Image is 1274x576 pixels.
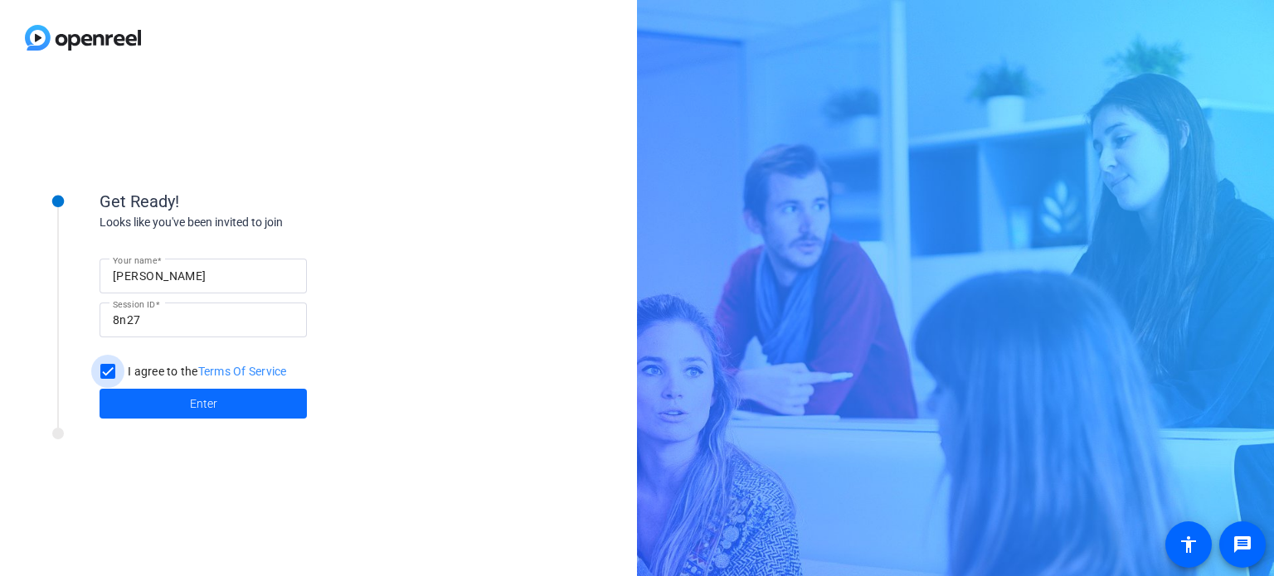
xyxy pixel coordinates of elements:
[198,365,287,378] a: Terms Of Service
[1179,535,1199,554] mat-icon: accessibility
[100,189,431,214] div: Get Ready!
[100,214,431,231] div: Looks like you've been invited to join
[100,389,307,419] button: Enter
[113,255,157,265] mat-label: Your name
[1233,535,1252,554] mat-icon: message
[190,395,217,413] span: Enter
[113,299,155,309] mat-label: Session ID
[124,363,287,380] label: I agree to the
